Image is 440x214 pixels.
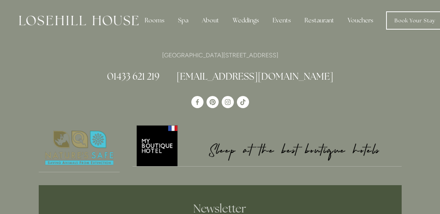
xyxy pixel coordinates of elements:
a: TikTok [237,96,249,108]
img: Nature's Safe - Logo [39,124,120,172]
div: Rooms [139,13,170,28]
a: [EMAIL_ADDRESS][DOMAIN_NAME] [177,70,333,82]
a: Losehill House Hotel & Spa [191,96,203,108]
div: About [196,13,225,28]
img: My Boutique Hotel - Logo [132,124,402,166]
a: 01433 621 219 [107,70,159,82]
div: Weddings [227,13,265,28]
div: Restaurant [298,13,340,28]
a: Pinterest [207,96,219,108]
p: [GEOGRAPHIC_DATA][STREET_ADDRESS] [39,50,402,60]
div: Events [267,13,297,28]
div: Spa [172,13,194,28]
img: Losehill House [19,16,139,25]
a: Instagram [222,96,234,108]
a: My Boutique Hotel - Logo [132,124,402,167]
a: Vouchers [342,13,379,28]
